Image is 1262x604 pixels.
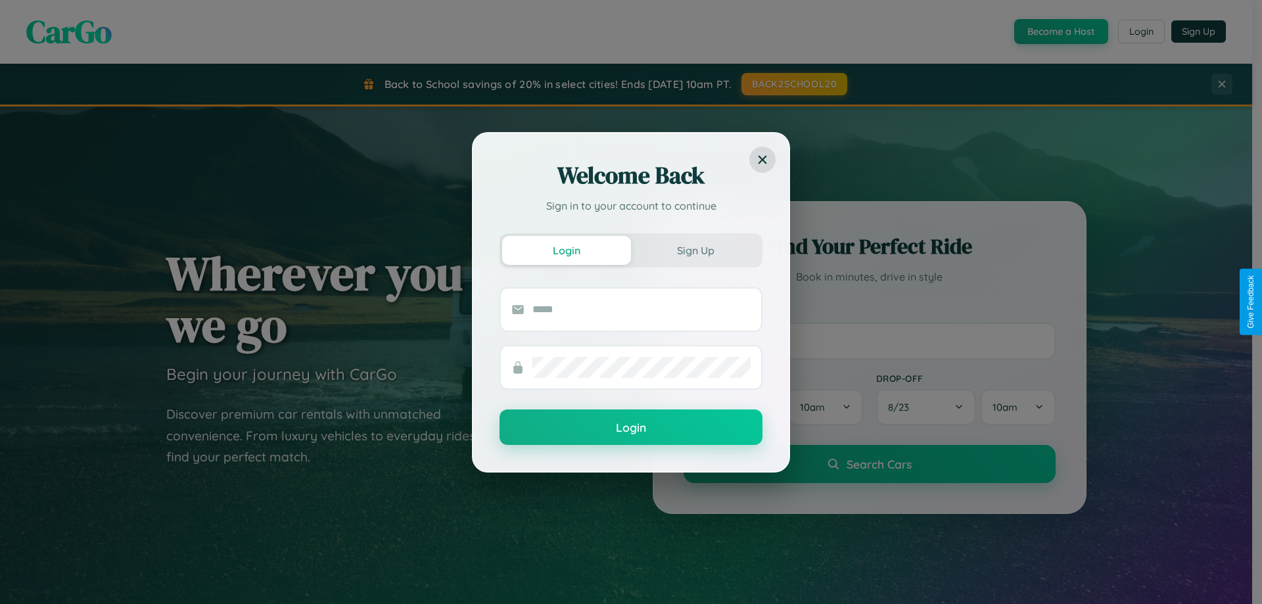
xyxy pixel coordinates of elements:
[500,198,762,214] p: Sign in to your account to continue
[1246,275,1255,329] div: Give Feedback
[500,409,762,445] button: Login
[500,160,762,191] h2: Welcome Back
[502,236,631,265] button: Login
[631,236,760,265] button: Sign Up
